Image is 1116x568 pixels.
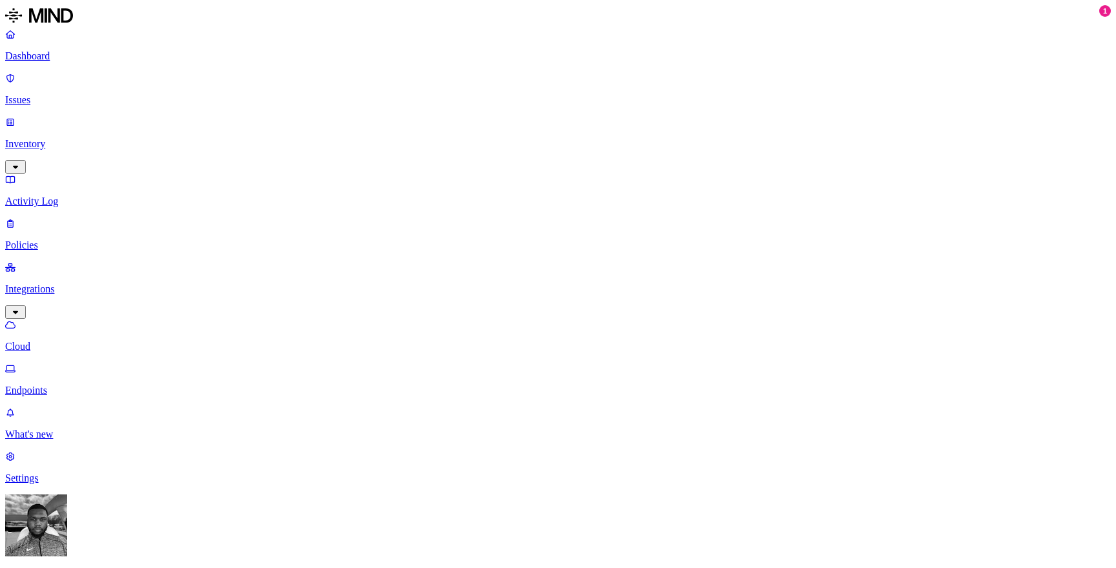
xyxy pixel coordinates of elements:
[5,261,1111,317] a: Integrations
[5,116,1111,172] a: Inventory
[5,341,1111,352] p: Cloud
[5,5,1111,28] a: MIND
[5,174,1111,207] a: Activity Log
[5,196,1111,207] p: Activity Log
[5,138,1111,150] p: Inventory
[5,494,67,556] img: Cameron White
[5,50,1111,62] p: Dashboard
[5,319,1111,352] a: Cloud
[5,239,1111,251] p: Policies
[5,363,1111,396] a: Endpoints
[5,72,1111,106] a: Issues
[5,451,1111,484] a: Settings
[5,385,1111,396] p: Endpoints
[5,407,1111,440] a: What's new
[1099,5,1111,17] div: 1
[5,283,1111,295] p: Integrations
[5,472,1111,484] p: Settings
[5,94,1111,106] p: Issues
[5,429,1111,440] p: What's new
[5,28,1111,62] a: Dashboard
[5,218,1111,251] a: Policies
[5,5,73,26] img: MIND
